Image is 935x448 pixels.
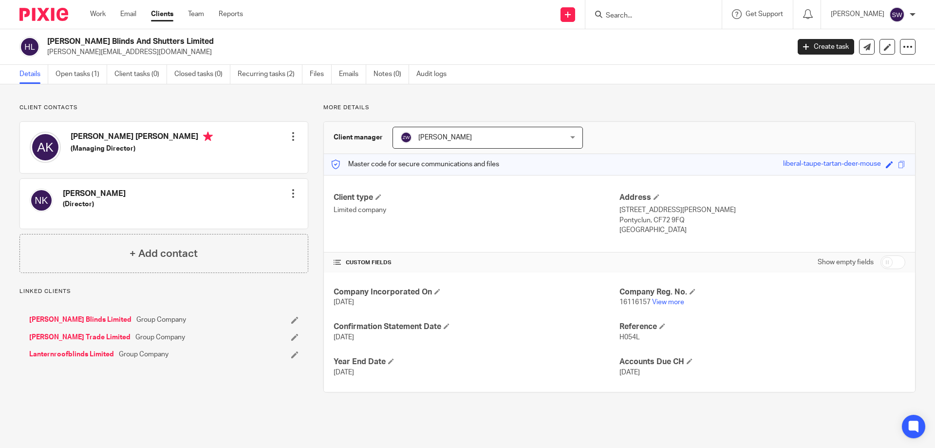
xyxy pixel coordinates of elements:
[71,132,213,144] h4: [PERSON_NAME] [PERSON_NAME]
[30,189,53,212] img: svg%3E
[619,215,905,225] p: Pontyclun, CF72 9FQ
[188,9,204,19] a: Team
[19,65,48,84] a: Details
[334,133,383,142] h3: Client manager
[831,9,884,19] p: [PERSON_NAME]
[90,9,106,19] a: Work
[130,246,198,261] h4: + Add contact
[30,132,61,163] img: svg%3E
[19,104,308,112] p: Client contacts
[619,193,905,203] h4: Address
[619,287,905,297] h4: Company Reg. No.
[29,332,131,342] a: [PERSON_NAME] Trade Limited
[47,37,636,47] h2: [PERSON_NAME] Blinds And Shutters Limited
[418,134,472,141] span: [PERSON_NAME]
[334,369,354,376] span: [DATE]
[619,334,640,341] span: H054L
[619,369,640,376] span: [DATE]
[619,225,905,235] p: [GEOGRAPHIC_DATA]
[310,65,332,84] a: Files
[416,65,454,84] a: Audit logs
[889,7,905,22] img: svg%3E
[818,257,874,267] label: Show empty fields
[136,315,186,325] span: Group Company
[400,132,412,143] img: svg%3E
[619,357,905,367] h4: Accounts Due CH
[339,65,366,84] a: Emails
[605,12,692,20] input: Search
[374,65,409,84] a: Notes (0)
[120,9,136,19] a: Email
[29,315,131,325] a: [PERSON_NAME] Blinds Limited
[783,159,881,170] div: liberal-taupe-tartan-deer-mouse
[19,8,68,21] img: Pixie
[619,322,905,332] h4: Reference
[29,350,114,359] a: Lanternroofblinds Limited
[334,299,354,306] span: [DATE]
[47,47,783,57] p: [PERSON_NAME][EMAIL_ADDRESS][DOMAIN_NAME]
[151,9,173,19] a: Clients
[334,334,354,341] span: [DATE]
[238,65,302,84] a: Recurring tasks (2)
[219,9,243,19] a: Reports
[746,11,783,18] span: Get Support
[652,299,684,306] a: View more
[114,65,167,84] a: Client tasks (0)
[334,322,619,332] h4: Confirmation Statement Date
[19,288,308,295] p: Linked clients
[334,193,619,203] h4: Client type
[174,65,230,84] a: Closed tasks (0)
[19,37,40,57] img: svg%3E
[71,144,213,154] h5: (Managing Director)
[619,299,651,306] span: 16116157
[203,132,213,141] i: Primary
[135,332,185,342] span: Group Company
[798,39,854,55] a: Create task
[334,205,619,215] p: Limited company
[323,104,916,112] p: More details
[63,199,126,209] h5: (Director)
[331,159,499,169] p: Master code for secure communications and files
[119,350,168,359] span: Group Company
[334,259,619,267] h4: CUSTOM FIELDS
[56,65,107,84] a: Open tasks (1)
[63,189,126,199] h4: [PERSON_NAME]
[334,357,619,367] h4: Year End Date
[334,287,619,297] h4: Company Incorporated On
[619,205,905,215] p: [STREET_ADDRESS][PERSON_NAME]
